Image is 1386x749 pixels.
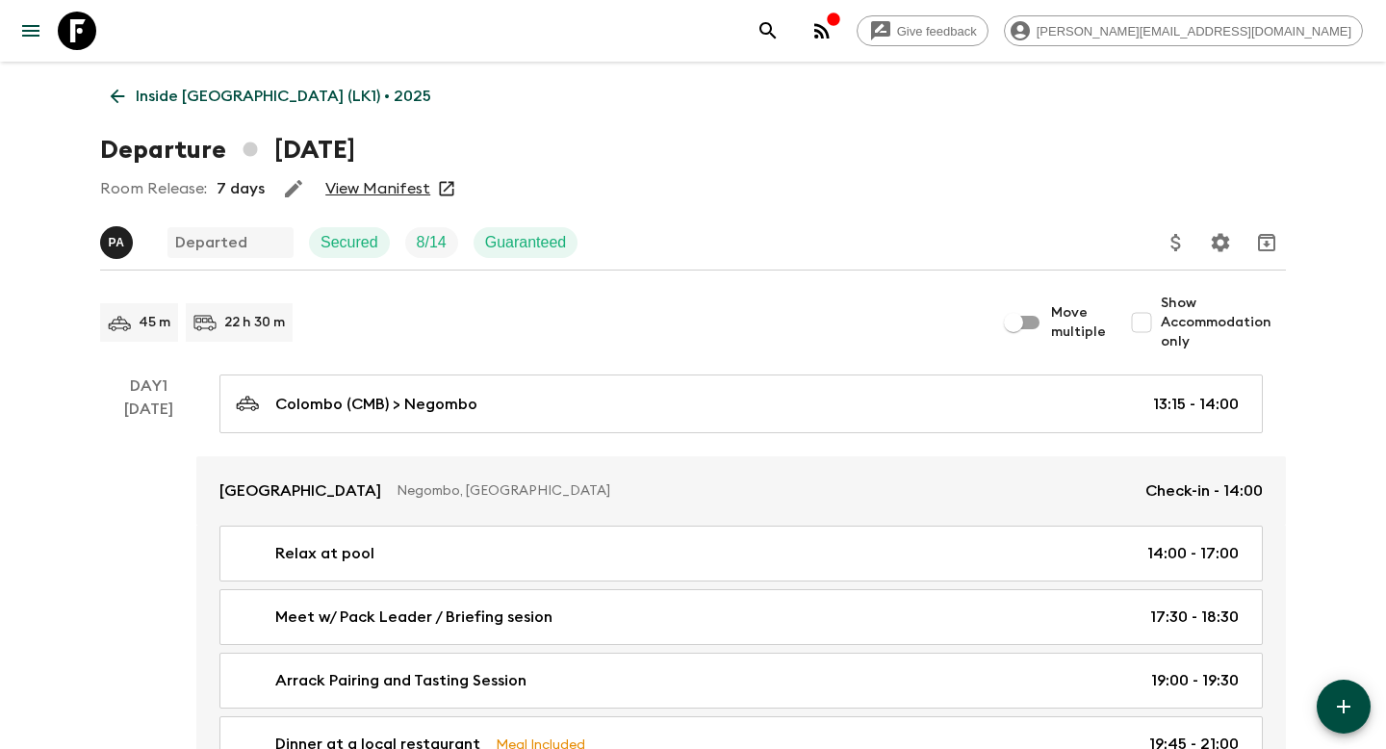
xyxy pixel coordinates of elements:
div: Secured [309,227,390,258]
p: Relax at pool [275,542,374,565]
div: [PERSON_NAME][EMAIL_ADDRESS][DOMAIN_NAME] [1004,15,1363,46]
p: Secured [321,231,378,254]
a: Inside [GEOGRAPHIC_DATA] (LK1) • 2025 [100,77,442,116]
a: Relax at pool14:00 - 17:00 [219,526,1263,581]
button: search adventures [749,12,787,50]
a: Meet w/ Pack Leader / Briefing sesion17:30 - 18:30 [219,589,1263,645]
p: Negombo, [GEOGRAPHIC_DATA] [397,481,1130,501]
span: Give feedback [886,24,988,39]
div: Trip Fill [405,227,458,258]
button: Update Price, Early Bird Discount and Costs [1157,223,1195,262]
p: Colombo (CMB) > Negombo [275,393,477,416]
p: Departed [175,231,247,254]
span: Show Accommodation only [1161,294,1286,351]
span: Prasad Adikari [100,232,137,247]
p: [GEOGRAPHIC_DATA] [219,479,381,503]
p: 17:30 - 18:30 [1150,606,1239,629]
p: Room Release: [100,177,207,200]
button: menu [12,12,50,50]
p: Check-in - 14:00 [1145,479,1263,503]
a: [GEOGRAPHIC_DATA]Negombo, [GEOGRAPHIC_DATA]Check-in - 14:00 [196,456,1286,526]
p: Meet w/ Pack Leader / Briefing sesion [275,606,552,629]
p: 45 m [139,313,170,332]
a: Colombo (CMB) > Negombo13:15 - 14:00 [219,374,1263,433]
p: 8 / 14 [417,231,447,254]
p: 7 days [217,177,265,200]
a: View Manifest [325,179,430,198]
button: Settings [1201,223,1240,262]
a: Give feedback [857,15,988,46]
p: Inside [GEOGRAPHIC_DATA] (LK1) • 2025 [136,85,431,108]
span: [PERSON_NAME][EMAIL_ADDRESS][DOMAIN_NAME] [1026,24,1362,39]
p: 13:15 - 14:00 [1153,393,1239,416]
h1: Departure [DATE] [100,131,355,169]
p: 22 h 30 m [224,313,285,332]
button: Archive (Completed, Cancelled or Unsynced Departures only) [1247,223,1286,262]
a: Arrack Pairing and Tasting Session19:00 - 19:30 [219,653,1263,709]
p: Arrack Pairing and Tasting Session [275,669,526,692]
p: Day 1 [100,374,196,398]
p: 14:00 - 17:00 [1147,542,1239,565]
span: Move multiple [1051,303,1107,342]
p: Guaranteed [485,231,567,254]
p: 19:00 - 19:30 [1151,669,1239,692]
